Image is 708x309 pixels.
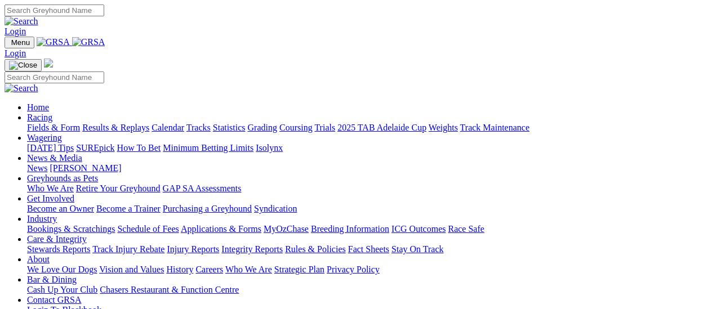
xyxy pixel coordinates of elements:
[50,163,121,173] a: [PERSON_NAME]
[327,265,380,274] a: Privacy Policy
[256,143,283,153] a: Isolynx
[460,123,529,132] a: Track Maintenance
[221,244,283,254] a: Integrity Reports
[5,37,34,48] button: Toggle navigation
[82,123,149,132] a: Results & Replays
[76,183,161,193] a: Retire Your Greyhound
[195,265,223,274] a: Careers
[264,224,309,234] a: MyOzChase
[391,244,443,254] a: Stay On Track
[5,16,38,26] img: Search
[37,37,70,47] img: GRSA
[27,295,81,304] a: Contact GRSA
[225,265,272,274] a: Who We Are
[163,143,253,153] a: Minimum Betting Limits
[27,183,74,193] a: Who We Are
[27,123,703,133] div: Racing
[248,123,277,132] a: Grading
[254,204,297,213] a: Syndication
[27,285,703,295] div: Bar & Dining
[99,265,164,274] a: Vision and Values
[27,102,49,112] a: Home
[27,265,97,274] a: We Love Our Dogs
[448,224,484,234] a: Race Safe
[5,5,104,16] input: Search
[96,204,161,213] a: Become a Trainer
[27,123,80,132] a: Fields & Form
[279,123,313,132] a: Coursing
[76,143,114,153] a: SUREpick
[27,194,74,203] a: Get Involved
[27,163,703,173] div: News & Media
[163,204,252,213] a: Purchasing a Greyhound
[92,244,164,254] a: Track Injury Rebate
[348,244,389,254] a: Fact Sheets
[72,37,105,47] img: GRSA
[27,265,703,275] div: About
[152,123,184,132] a: Calendar
[213,123,246,132] a: Statistics
[5,59,42,71] button: Toggle navigation
[5,71,104,83] input: Search
[181,224,261,234] a: Applications & Forms
[311,224,389,234] a: Breeding Information
[27,204,703,214] div: Get Involved
[274,265,324,274] a: Strategic Plan
[117,224,179,234] a: Schedule of Fees
[429,123,458,132] a: Weights
[314,123,335,132] a: Trials
[27,254,50,264] a: About
[337,123,426,132] a: 2025 TAB Adelaide Cup
[27,285,97,294] a: Cash Up Your Club
[391,224,446,234] a: ICG Outcomes
[167,244,219,254] a: Injury Reports
[5,26,26,36] a: Login
[44,59,53,68] img: logo-grsa-white.png
[166,265,193,274] a: History
[285,244,346,254] a: Rules & Policies
[27,224,115,234] a: Bookings & Scratchings
[27,163,47,173] a: News
[163,183,242,193] a: GAP SA Assessments
[117,143,161,153] a: How To Bet
[27,183,703,194] div: Greyhounds as Pets
[27,244,90,254] a: Stewards Reports
[27,133,62,142] a: Wagering
[27,234,87,244] a: Care & Integrity
[186,123,211,132] a: Tracks
[27,143,74,153] a: [DATE] Tips
[27,275,77,284] a: Bar & Dining
[100,285,239,294] a: Chasers Restaurant & Function Centre
[27,143,703,153] div: Wagering
[27,113,52,122] a: Racing
[27,204,94,213] a: Become an Owner
[27,173,98,183] a: Greyhounds as Pets
[27,153,82,163] a: News & Media
[5,48,26,58] a: Login
[5,83,38,93] img: Search
[27,244,703,254] div: Care & Integrity
[9,61,37,70] img: Close
[27,224,703,234] div: Industry
[11,38,30,47] span: Menu
[27,214,57,223] a: Industry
